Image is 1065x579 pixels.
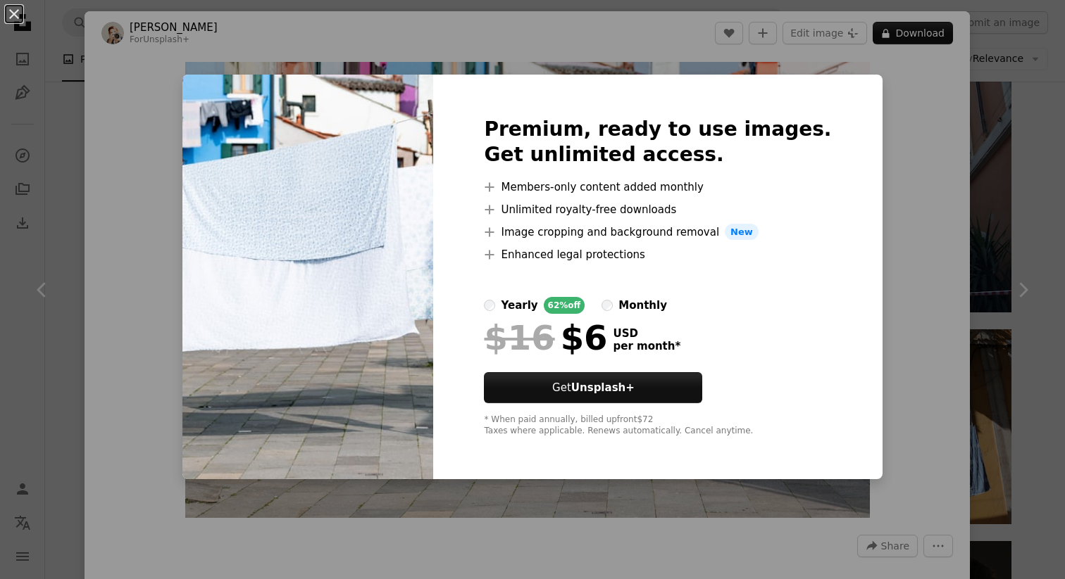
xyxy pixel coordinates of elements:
[501,297,537,314] div: yearly
[613,327,680,340] span: USD
[571,381,635,394] strong: Unsplash+
[618,297,667,314] div: monthly
[484,414,831,437] div: * When paid annually, billed upfront $72 Taxes where applicable. Renews automatically. Cancel any...
[484,246,831,263] li: Enhanced legal protections
[544,297,585,314] div: 62% off
[484,201,831,218] li: Unlimited royalty-free downloads
[725,224,759,241] span: New
[484,117,831,167] h2: Premium, ready to use images. Get unlimited access.
[484,319,554,356] span: $16
[484,372,702,403] button: GetUnsplash+
[484,319,607,356] div: $6
[484,179,831,196] li: Members-only content added monthly
[484,300,495,311] input: yearly62%off
[182,75,433,480] img: premium_photo-1677646868230-6cac7681aa94
[613,340,680,352] span: per month *
[484,224,831,241] li: Image cropping and background removal
[602,300,613,311] input: monthly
